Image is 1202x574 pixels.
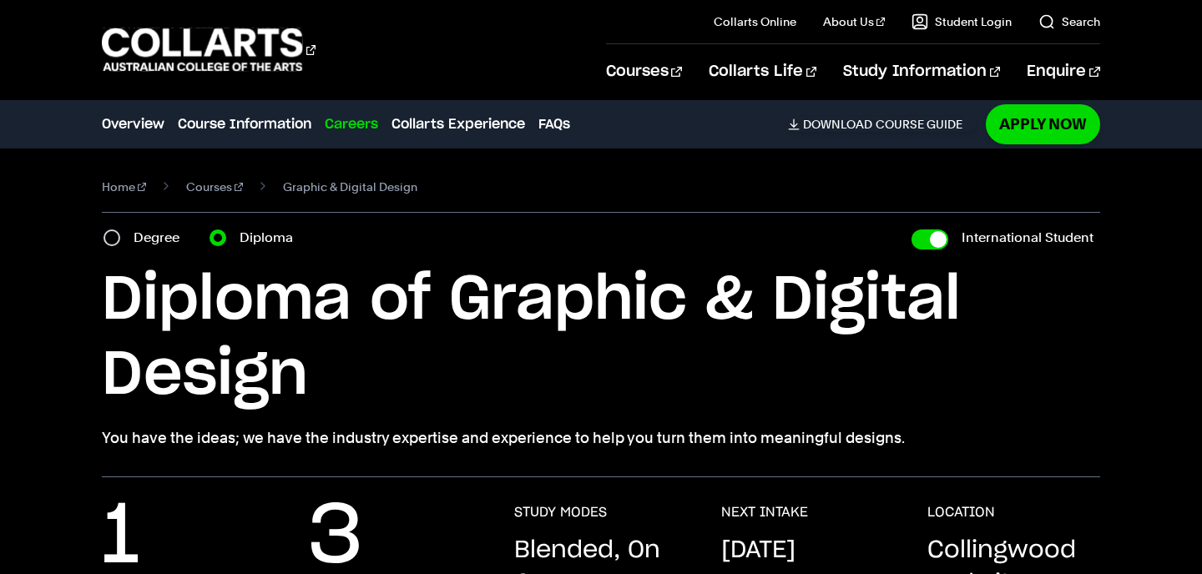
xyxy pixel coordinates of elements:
a: Courses [606,44,682,99]
a: Courses [186,175,243,199]
h1: Diploma of Graphic & Digital Design [102,263,1099,413]
a: About Us [823,13,885,30]
p: 1 [102,504,139,571]
a: Study Information [843,44,1000,99]
h3: LOCATION [927,504,995,521]
label: Diploma [240,226,303,249]
label: International Student [962,226,1093,249]
a: Collarts Online [714,13,796,30]
a: Search [1038,13,1100,30]
a: Apply Now [986,104,1100,143]
span: Download [803,117,872,132]
a: DownloadCourse Guide [788,117,976,132]
h3: NEXT INTAKE [721,504,808,521]
span: Graphic & Digital Design [283,175,417,199]
a: Enquire [1027,44,1099,99]
a: Collarts Experience [391,114,525,134]
a: Overview [102,114,164,134]
label: Degree [134,226,189,249]
h3: STUDY MODES [514,504,607,521]
a: Collarts Life [709,44,816,99]
a: Home [102,175,146,199]
div: Go to homepage [102,26,316,73]
p: [DATE] [721,534,795,567]
a: Student Login [912,13,1012,30]
p: You have the ideas; we have the industry expertise and experience to help you turn them into mean... [102,426,1099,450]
p: 3 [308,504,363,571]
a: FAQs [538,114,570,134]
a: Careers [325,114,378,134]
a: Course Information [178,114,311,134]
